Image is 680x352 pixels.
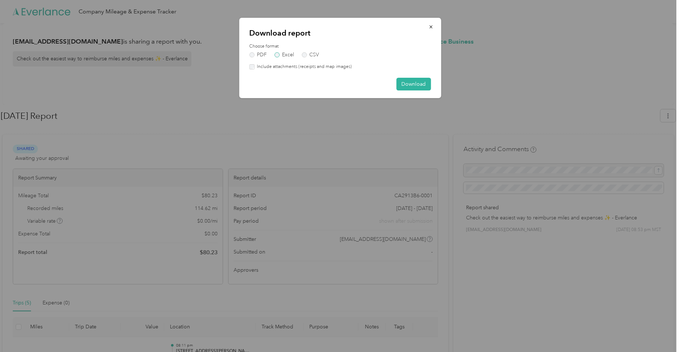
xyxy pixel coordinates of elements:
[249,28,431,38] p: Download report
[249,52,267,57] label: PDF
[254,64,352,70] label: Include attachments (receipts and map images)
[302,52,319,57] label: CSV
[274,52,294,57] label: Excel
[249,43,431,50] label: Choose format
[396,78,431,90] button: Download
